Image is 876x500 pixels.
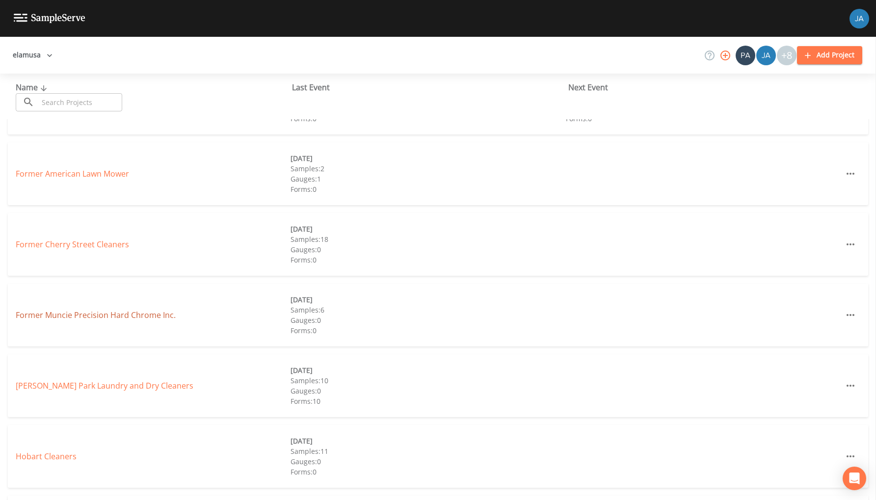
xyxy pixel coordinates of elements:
[291,255,565,265] div: Forms: 0
[291,234,565,244] div: Samples: 18
[756,46,776,65] img: de60428fbf029cf3ba8fe1992fc15c16
[16,451,77,462] a: Hobart Cleaners
[291,315,565,325] div: Gauges: 0
[291,456,565,467] div: Gauges: 0
[16,380,193,391] a: [PERSON_NAME] Park Laundry and Dry Cleaners
[14,14,85,23] img: logo
[291,467,565,477] div: Forms: 0
[736,46,755,65] img: 642d39ac0e0127a36d8cdbc932160316
[756,46,776,65] div: James Patrick Hogan
[16,310,176,320] a: Former Muncie Precision Hard Chrome Inc.
[843,467,866,490] div: Open Intercom Messenger
[797,46,862,64] button: Add Project
[291,184,565,194] div: Forms: 0
[291,174,565,184] div: Gauges: 1
[291,163,565,174] div: Samples: 2
[777,46,796,65] div: +8
[291,365,565,375] div: [DATE]
[568,81,845,93] div: Next Event
[291,386,565,396] div: Gauges: 0
[291,244,565,255] div: Gauges: 0
[291,396,565,406] div: Forms: 10
[291,153,565,163] div: [DATE]
[735,46,756,65] div: Patrick Caulfield
[9,46,56,64] button: elamusa
[38,93,122,111] input: Search Projects
[291,325,565,336] div: Forms: 0
[292,81,568,93] div: Last Event
[16,168,129,179] a: Former American Lawn Mower
[16,239,129,250] a: Former Cherry Street Cleaners
[849,9,869,28] img: 747fbe677637578f4da62891070ad3f4
[291,294,565,305] div: [DATE]
[291,436,565,446] div: [DATE]
[16,82,50,93] span: Name
[291,305,565,315] div: Samples: 6
[291,375,565,386] div: Samples: 10
[291,446,565,456] div: Samples: 11
[291,224,565,234] div: [DATE]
